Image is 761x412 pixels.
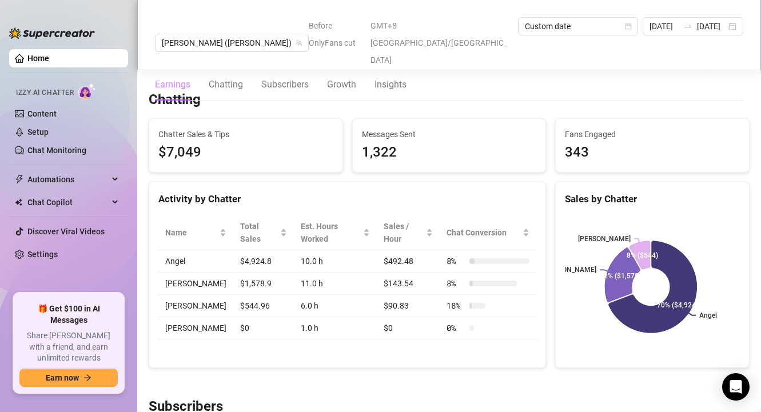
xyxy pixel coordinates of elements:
[19,303,118,326] span: 🎁 Get $100 in AI Messages
[27,250,58,259] a: Settings
[158,142,333,163] span: $7,049
[683,22,692,31] span: to
[294,317,376,339] td: 1.0 h
[27,170,109,189] span: Automations
[309,17,364,51] span: Before OnlyFans cut
[162,34,302,51] span: Jaylie (jaylietori)
[27,227,105,236] a: Discover Viral Videos
[697,20,726,33] input: End date
[158,250,233,273] td: Angel
[447,226,520,239] span: Chat Conversion
[447,277,465,290] span: 8 %
[377,215,440,250] th: Sales / Hour
[294,295,376,317] td: 6.0 h
[565,191,740,207] div: Sales by Chatter
[377,273,440,295] td: $143.54
[699,311,717,319] text: Angel
[447,255,465,267] span: 8 %
[362,142,537,163] div: 1,322
[447,322,465,334] span: 0 %
[158,273,233,295] td: [PERSON_NAME]
[209,78,243,91] div: Chatting
[722,373,750,401] div: Open Intercom Messenger
[15,198,22,206] img: Chat Copilot
[158,317,233,339] td: [PERSON_NAME]
[565,128,740,141] span: Fans Engaged
[296,39,302,46] span: team
[650,20,679,33] input: Start date
[327,78,356,91] div: Growth
[158,215,233,250] th: Name
[158,295,233,317] td: [PERSON_NAME]
[377,295,440,317] td: $90.83
[19,330,118,364] span: Share [PERSON_NAME] with a friend, and earn unlimited rewards
[27,54,49,63] a: Home
[447,299,465,312] span: 18 %
[149,91,201,109] h3: Chatting
[440,215,536,250] th: Chat Conversion
[158,128,333,141] span: Chatter Sales & Tips
[9,27,95,39] img: logo-BBDzfeDw.svg
[27,146,86,155] a: Chat Monitoring
[46,373,79,382] span: Earn now
[15,175,24,184] span: thunderbolt
[233,317,294,339] td: $0
[362,128,537,141] span: Messages Sent
[27,109,57,118] a: Content
[240,220,278,245] span: Total Sales
[233,273,294,295] td: $1,578.9
[78,83,96,99] img: AI Chatter
[19,369,118,387] button: Earn nowarrow-right
[155,78,190,91] div: Earnings
[261,78,309,91] div: Subscribers
[233,215,294,250] th: Total Sales
[301,220,360,245] div: Est. Hours Worked
[683,22,692,31] span: swap-right
[384,220,424,245] span: Sales / Hour
[579,235,631,243] text: [PERSON_NAME]
[565,142,740,163] div: 343
[16,87,74,98] span: Izzy AI Chatter
[525,18,631,35] span: Custom date
[83,374,91,382] span: arrow-right
[544,266,597,274] text: [PERSON_NAME]
[233,250,294,273] td: $4,924.8
[233,295,294,317] td: $544.96
[370,17,511,69] span: GMT+8 [GEOGRAPHIC_DATA]/[GEOGRAPHIC_DATA]
[27,193,109,211] span: Chat Copilot
[377,317,440,339] td: $0
[374,78,407,91] div: Insights
[27,127,49,137] a: Setup
[625,23,632,30] span: calendar
[165,226,217,239] span: Name
[294,250,376,273] td: 10.0 h
[158,191,536,207] div: Activity by Chatter
[377,250,440,273] td: $492.48
[294,273,376,295] td: 11.0 h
